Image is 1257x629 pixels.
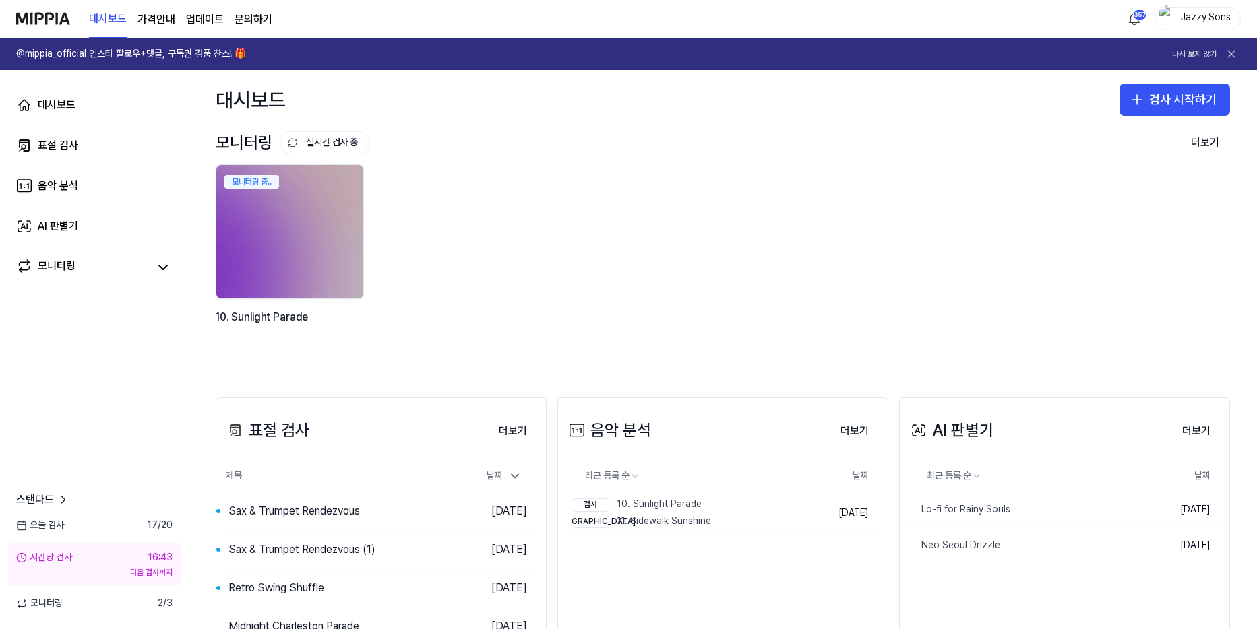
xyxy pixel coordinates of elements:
[817,492,880,534] td: [DATE]
[488,418,538,444] button: 더보기
[38,97,75,113] div: 대시보드
[460,492,538,531] td: [DATE]
[228,503,360,519] div: Sax & Trumpet Rendezvous
[158,597,173,610] span: 2 / 3
[1171,418,1221,444] button: 더보기
[566,492,817,533] a: 검사10. Sunlight Parade[DEMOGRAPHIC_DATA]11. Sidewalk Sunshine
[16,47,246,61] h1: @mippia_official 인스타 팔로우+댓글, 구독권 경품 찬스! 🎁
[38,218,78,234] div: AI 판별기
[481,465,527,487] div: 날짜
[1124,8,1145,30] button: 알림357
[16,597,63,610] span: 모니터링
[566,418,651,443] div: 음악 분석
[908,528,1143,563] a: Neo Seoul Drizzle
[147,519,173,532] span: 17 / 20
[224,418,309,443] div: 표절 검사
[216,130,369,156] div: 모니터링
[224,175,279,189] div: 모니터링 중..
[228,580,324,596] div: Retro Swing Shuffle
[235,11,272,28] a: 문의하기
[216,308,367,343] div: 10. Sunlight Parade
[572,498,609,512] div: 검사
[908,503,1010,517] div: Lo-fi for Rainy Souls
[1143,527,1221,562] td: [DATE]
[1180,129,1230,156] button: 더보기
[8,210,181,242] a: AI 판별기
[148,551,173,564] div: 16:43
[1120,84,1230,116] button: 검사 시작하기
[1172,48,1217,60] button: 다시 보지 않기
[89,1,127,38] a: 대시보드
[460,531,538,569] td: [DATE]
[460,569,538,607] td: [DATE]
[137,11,175,28] button: 가격안내
[908,492,1143,527] a: Lo-fi for Rainy Souls
[8,129,181,162] a: 표절 검사
[16,519,64,532] span: 오늘 검사
[16,258,148,277] a: 모니터링
[908,539,1000,552] div: Neo Seoul Drizzle
[16,567,173,578] div: 다음 검사까지
[8,89,181,121] a: 대시보드
[1143,460,1221,492] th: 날짜
[16,492,54,508] span: 스탠다드
[572,515,609,528] div: [DEMOGRAPHIC_DATA]
[216,165,363,298] img: backgroundIamge
[1179,11,1232,26] div: Jazzy Sons
[216,84,286,116] div: 대시보드
[830,416,880,444] a: 더보기
[16,551,72,564] div: 시간당 검사
[1171,416,1221,444] a: 더보기
[1159,5,1175,32] img: profile
[186,11,224,28] a: 업데이트
[1133,9,1146,20] div: 357
[1143,492,1221,528] td: [DATE]
[280,131,369,154] button: 실시간 검사 중
[228,541,375,558] div: Sax & Trumpet Rendezvous (1)
[8,170,181,202] a: 음악 분석
[16,492,70,508] a: 스탠다드
[1155,7,1241,30] button: profileJazzy Sons
[572,515,711,528] div: 11. Sidewalk Sunshine
[38,178,78,194] div: 음악 분석
[216,164,367,357] a: 모니터링 중..backgroundIamge10. Sunlight Parade
[38,137,78,154] div: 표절 검사
[38,258,75,277] div: 모니터링
[224,460,460,492] th: 제목
[908,418,993,443] div: AI 판별기
[488,416,538,444] a: 더보기
[817,460,880,492] th: 날짜
[830,418,880,444] button: 더보기
[572,498,711,511] div: 10. Sunlight Parade
[1126,11,1142,27] img: 알림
